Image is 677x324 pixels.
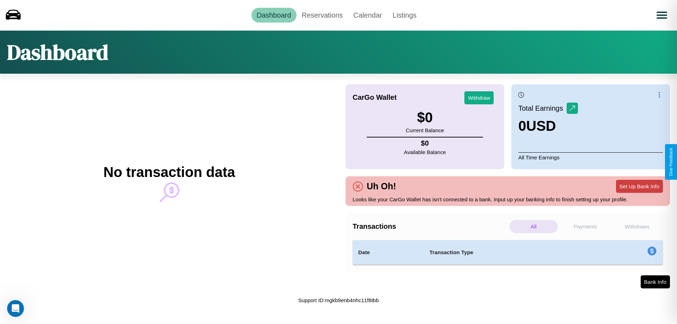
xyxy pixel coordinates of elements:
[353,195,663,204] p: Looks like your CarGo Wallet has isn't connected to a bank. Input up your banking info to finish ...
[510,220,558,233] p: All
[358,248,418,257] h4: Date
[406,126,444,135] p: Current Balance
[652,5,672,25] button: Open menu
[7,38,108,67] h1: Dashboard
[353,222,508,231] h4: Transactions
[348,8,387,23] a: Calendar
[7,300,24,317] iframe: Intercom live chat
[518,152,663,162] p: All Time Earnings
[616,180,663,193] button: Set Up Bank Info
[613,220,661,233] p: Withdraws
[103,164,235,180] h2: No transaction data
[251,8,297,23] a: Dashboard
[464,91,494,104] button: Withdraw
[298,295,379,305] p: Support ID: mgkb9enb4nhc11f8tbb
[297,8,348,23] a: Reservations
[406,110,444,126] h3: $ 0
[518,118,578,134] h3: 0 USD
[387,8,422,23] a: Listings
[669,148,673,176] div: Give Feedback
[353,240,663,265] table: simple table
[363,181,400,191] h4: Uh Oh!
[641,275,670,288] button: Bank Info
[404,147,446,157] p: Available Balance
[561,220,610,233] p: Payments
[353,93,397,102] h4: CarGo Wallet
[404,139,446,147] h4: $ 0
[518,102,567,115] p: Total Earnings
[429,248,590,257] h4: Transaction Type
